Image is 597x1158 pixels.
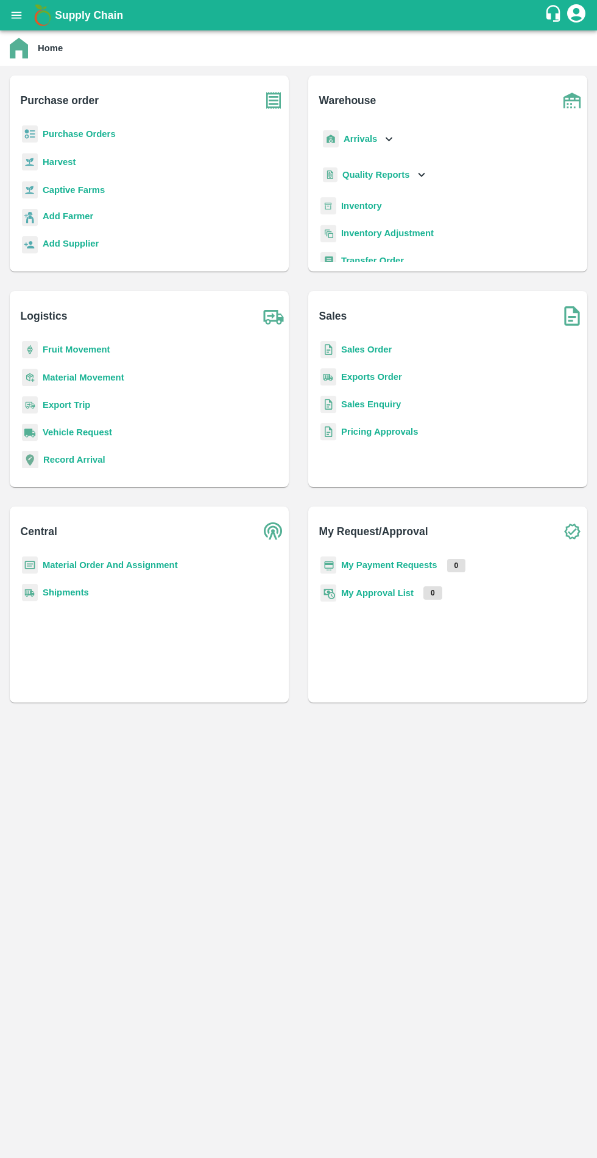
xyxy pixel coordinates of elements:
a: Material Movement [43,373,124,382]
img: vehicle [22,424,38,441]
div: account of current user [565,2,587,28]
img: whInventory [320,197,336,215]
a: Fruit Movement [43,345,110,354]
a: My Payment Requests [341,560,437,570]
a: Sales Enquiry [341,399,401,409]
p: 0 [423,586,442,600]
img: recordArrival [22,451,38,468]
b: Arrivals [344,134,377,144]
img: central [258,516,289,547]
a: Export Trip [43,400,90,410]
a: Add Supplier [43,237,99,253]
b: My Request/Approval [319,523,428,540]
img: harvest [22,153,38,171]
a: Record Arrival [43,455,105,465]
b: Add Farmer [43,211,93,221]
img: material [22,368,38,387]
div: Quality Reports [320,163,428,188]
div: customer-support [544,4,565,26]
img: payment [320,556,336,574]
a: Harvest [43,157,76,167]
p: 0 [447,559,466,572]
img: fruit [22,341,38,359]
a: Inventory [341,201,382,211]
a: Transfer Order [341,256,404,265]
img: whTransfer [320,252,336,270]
img: truck [258,301,289,331]
a: Inventory Adjustment [341,228,434,238]
b: Sales [319,307,347,325]
img: logo [30,3,55,27]
a: Sales Order [341,345,392,354]
b: Warehouse [319,92,376,109]
img: home [10,38,28,58]
a: Material Order And Assignment [43,560,178,570]
a: Shipments [43,588,89,597]
img: purchase [258,85,289,116]
b: Logistics [21,307,68,325]
a: Pricing Approvals [341,427,418,437]
img: soSales [557,301,587,331]
img: shipments [320,368,336,386]
img: supplier [22,236,38,254]
a: Exports Order [341,372,402,382]
img: sales [320,423,336,441]
button: open drawer [2,1,30,29]
img: inventory [320,225,336,242]
img: harvest [22,181,38,199]
img: qualityReport [323,167,337,183]
img: shipments [22,584,38,602]
a: Vehicle Request [43,427,112,437]
img: reciept [22,125,38,143]
b: Supply Chain [55,9,123,21]
img: farmer [22,209,38,226]
img: sales [320,341,336,359]
b: Purchase order [21,92,99,109]
img: warehouse [557,85,587,116]
a: Supply Chain [55,7,544,24]
img: approval [320,584,336,602]
img: centralMaterial [22,556,38,574]
a: Add Farmer [43,209,93,226]
b: Central [21,523,57,540]
a: Purchase Orders [43,129,116,139]
b: Add Supplier [43,239,99,248]
a: Captive Farms [43,185,105,195]
img: delivery [22,396,38,414]
a: My Approval List [341,588,414,598]
div: Arrivals [320,125,396,153]
b: Home [38,43,63,53]
img: sales [320,396,336,413]
img: whArrival [323,130,339,148]
img: check [557,516,587,547]
b: Quality Reports [342,170,410,180]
